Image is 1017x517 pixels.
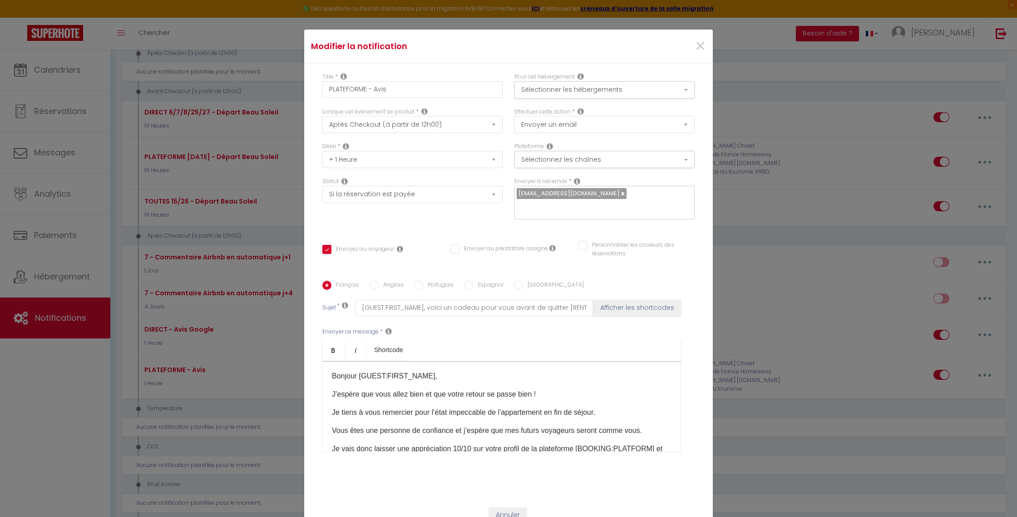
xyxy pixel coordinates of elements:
p: Vous êtes une personne de confiance et j’espère que mes futurs voyageurs seront comme vous. [332,425,671,436]
i: Action Time [343,143,349,150]
label: Anglais [379,281,404,291]
p: Bonjour [GUEST:FIRST_NAME], [332,371,671,382]
label: Sujet [322,303,336,313]
i: This Rental [578,73,584,80]
label: Envoyer ce message [322,328,379,336]
i: Message [385,328,392,335]
label: [GEOGRAPHIC_DATA] [523,281,584,291]
button: Close [695,37,706,56]
label: Pour cet hébergement [514,73,575,81]
p: Je vais donc laisser une appréciation 10/10 sur votre profil de la plateforme [BOOKING:PLATFORM]​... [332,443,671,465]
label: Français [331,281,359,291]
i: Envoyer au prestataire si il est assigné [549,244,556,252]
label: Portugais [423,281,454,291]
span: [EMAIL_ADDRESS][DOMAIN_NAME] [518,189,620,198]
a: Italic [345,339,367,361]
button: Afficher les shortcodes [593,300,681,316]
label: Plateforme [514,142,544,151]
a: Shortcode [367,339,410,361]
label: Envoyer à cet email [514,177,567,186]
label: Lorsque cet événement se produit [322,108,415,116]
button: Sélectionner les hébergements [514,81,695,99]
span: × [695,33,706,60]
i: Recipient [574,178,580,185]
p: J’espère que vous allez bien et que votre retour se passe bien ! [332,389,671,400]
label: Effectuer cette action [514,108,571,116]
label: Espagnol [473,281,504,291]
h4: Modifier la notification [311,40,570,53]
i: Booking status [341,178,348,185]
i: Title [341,73,347,80]
label: Statut [322,177,339,186]
iframe: Chat [978,476,1010,510]
i: Event Occur [421,108,428,115]
i: Action Channel [547,143,553,150]
label: Titre [322,73,334,81]
i: Envoyer au voyageur [397,245,403,253]
i: Subject [342,302,348,309]
p: Je tiens à vous remercier pour l’état impeccable de l’appartement en fin de séjour. [332,407,671,418]
a: Bold [322,339,345,361]
i: Action Type [578,108,584,115]
button: Ouvrir le widget de chat LiveChat [7,4,35,31]
button: Sélectionnez les chaînes [514,151,695,168]
label: Délai [322,142,336,151]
